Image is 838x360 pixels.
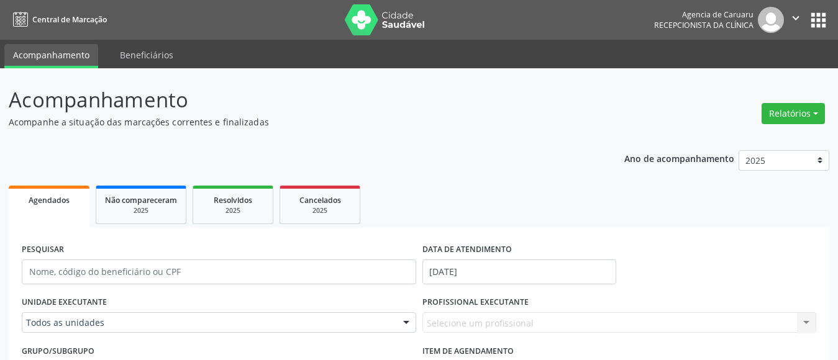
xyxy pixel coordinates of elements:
[422,259,616,284] input: Selecione um intervalo
[22,240,64,259] label: PESQUISAR
[26,317,391,329] span: Todos as unidades
[784,7,808,33] button: 
[289,206,351,215] div: 2025
[9,115,583,128] p: Acompanhe a situação das marcações correntes e finalizadas
[654,20,754,30] span: Recepcionista da clínica
[624,150,734,166] p: Ano de acompanhamento
[111,44,182,66] a: Beneficiários
[214,195,252,205] span: Resolvidos
[9,9,107,30] a: Central de Marcação
[202,206,264,215] div: 2025
[762,103,825,124] button: Relatórios
[808,9,829,31] button: apps
[4,44,98,68] a: Acompanhamento
[758,7,784,33] img: img
[422,293,529,312] label: PROFISSIONAL EXECUTANTE
[9,84,583,115] p: Acompanhamento
[105,206,177,215] div: 2025
[29,195,70,205] span: Agendados
[422,240,512,259] label: DATA DE ATENDIMENTO
[654,9,754,20] div: Agencia de Caruaru
[789,11,803,25] i: 
[22,293,107,312] label: UNIDADE EXECUTANTE
[22,259,416,284] input: Nome, código do beneficiário ou CPF
[299,195,341,205] span: Cancelados
[105,195,177,205] span: Não compareceram
[32,14,107,25] span: Central de Marcação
